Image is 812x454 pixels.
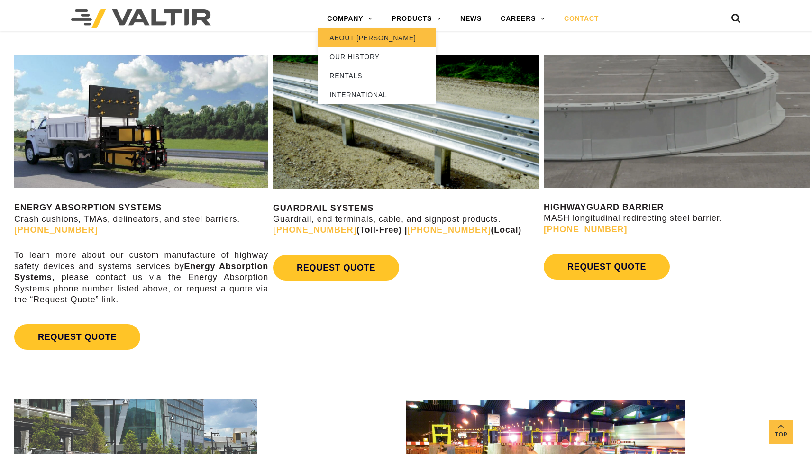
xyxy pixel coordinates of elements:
[318,47,436,66] a: OUR HISTORY
[273,203,374,213] strong: GUARDRAIL SYSTEMS
[544,254,670,280] a: REQUEST QUOTE
[318,85,436,104] a: INTERNATIONAL
[769,429,793,440] span: Top
[318,9,382,28] a: COMPANY
[544,55,810,188] img: Radius-Barrier-Section-Highwayguard3
[555,9,608,28] a: CONTACT
[14,202,268,236] p: Crash cushions, TMAs, delineators, and steel barriers.
[273,225,521,235] strong: (Toll-Free) | (Local)
[769,420,793,444] a: Top
[451,9,491,28] a: NEWS
[273,55,539,189] img: Guardrail Contact Us Page Image
[14,250,268,305] p: To learn more about our custom manufacture of highway safety devices and systems services by , pl...
[14,203,162,212] strong: ENERGY ABSORPTION SYSTEMS
[544,225,627,234] a: [PHONE_NUMBER]
[382,9,451,28] a: PRODUCTS
[544,202,810,235] p: MASH longitudinal redirecting steel barrier.
[71,9,211,28] img: Valtir
[544,202,664,212] strong: HIGHWAYGUARD BARRIER
[14,225,98,235] a: [PHONE_NUMBER]
[273,203,539,236] p: Guardrail, end terminals, cable, and signpost products.
[273,255,399,281] a: REQUEST QUOTE
[407,225,491,235] a: [PHONE_NUMBER]
[491,9,555,28] a: CAREERS
[273,225,356,235] a: [PHONE_NUMBER]
[318,28,436,47] a: ABOUT [PERSON_NAME]
[318,66,436,85] a: RENTALS
[14,324,140,350] a: REQUEST QUOTE
[14,55,268,189] img: SS180M Contact Us Page Image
